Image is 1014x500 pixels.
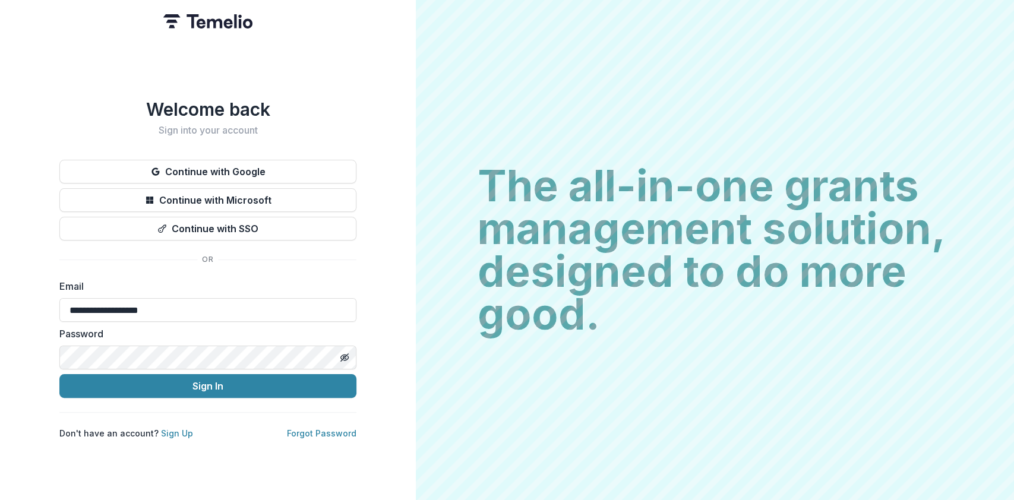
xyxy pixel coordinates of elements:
h2: Sign into your account [59,125,356,136]
a: Sign Up [161,428,193,438]
button: Toggle password visibility [335,348,354,367]
button: Continue with SSO [59,217,356,240]
h1: Welcome back [59,99,356,120]
img: Temelio [163,14,252,29]
a: Forgot Password [287,428,356,438]
button: Continue with Microsoft [59,188,356,212]
button: Continue with Google [59,160,356,183]
p: Don't have an account? [59,427,193,439]
label: Email [59,279,349,293]
button: Sign In [59,374,356,398]
label: Password [59,327,349,341]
